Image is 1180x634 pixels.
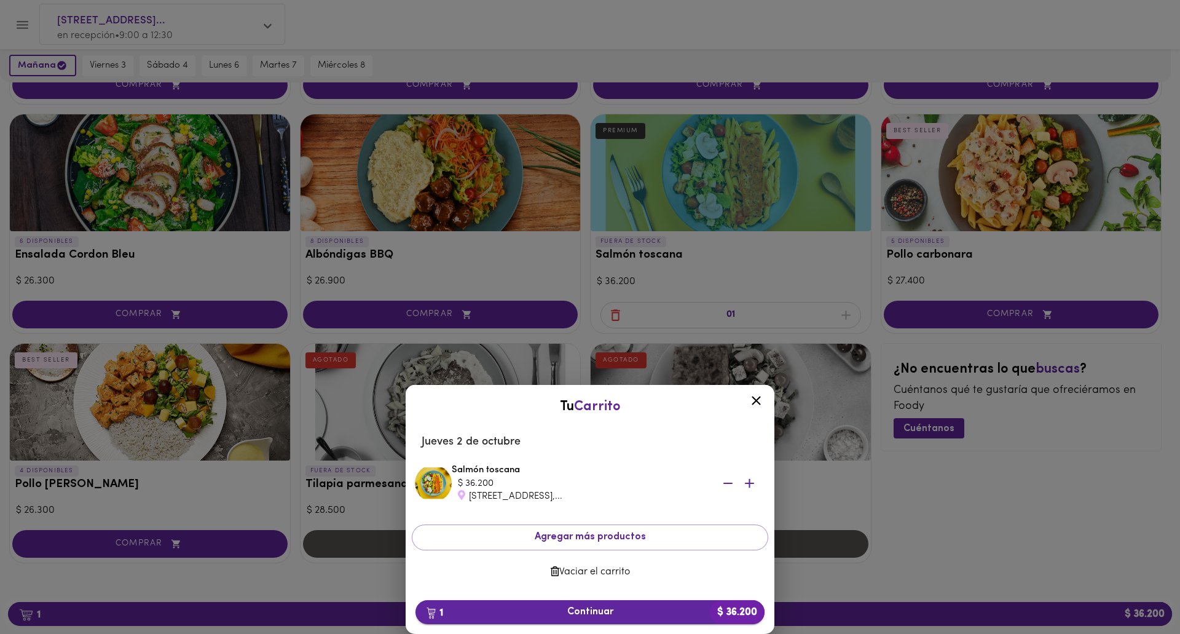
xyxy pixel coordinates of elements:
iframe: Messagebird Livechat Widget [1109,563,1168,622]
div: Salmón toscana [452,464,765,503]
span: Continuar [425,606,755,618]
img: Salmón toscana [415,465,452,502]
button: 1Continuar$ 36.200 [415,600,765,624]
img: cart.png [427,607,436,619]
div: [STREET_ADDRESS],... [458,490,704,503]
div: $ 36.200 [458,477,704,490]
span: Vaciar el carrito [422,566,758,578]
b: 1 [419,604,450,620]
li: Jueves 2 de octubre [412,427,768,457]
button: Vaciar el carrito [412,560,768,584]
button: Agregar más productos [412,525,768,550]
span: Agregar más productos [422,531,758,543]
span: Carrito [574,400,621,414]
div: Tu [418,397,762,416]
b: $ 36.200 [710,600,765,624]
